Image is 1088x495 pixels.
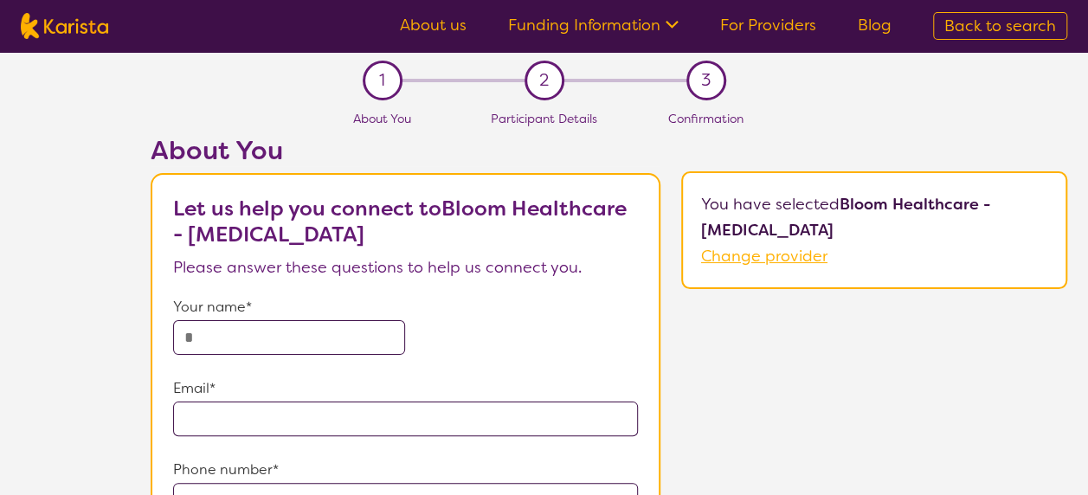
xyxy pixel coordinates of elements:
[491,111,597,126] span: Participant Details
[400,15,467,35] a: About us
[508,15,679,35] a: Funding Information
[151,135,660,166] h2: About You
[539,67,549,93] span: 2
[173,294,639,320] p: Your name*
[173,195,627,248] b: Let us help you connect to Bloom Healthcare - [MEDICAL_DATA]
[701,67,711,93] span: 3
[701,246,827,267] a: Change provider
[379,67,385,93] span: 1
[21,13,108,39] img: Karista logo
[173,457,639,483] p: Phone number*
[173,254,639,280] p: Please answer these questions to help us connect you.
[1011,422,1065,476] iframe: Chat Window
[720,15,816,35] a: For Providers
[353,111,411,126] span: About You
[858,15,892,35] a: Blog
[933,12,1067,40] a: Back to search
[701,191,1047,243] p: You have selected
[944,16,1056,36] span: Back to search
[668,111,744,126] span: Confirmation
[173,376,639,402] p: Email*
[701,194,990,241] b: Bloom Healthcare - [MEDICAL_DATA]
